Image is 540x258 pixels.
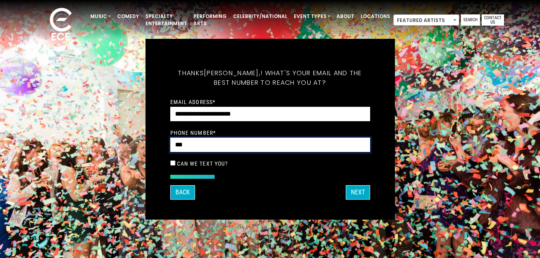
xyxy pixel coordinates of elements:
[482,14,504,26] a: Contact Us
[170,98,216,106] label: Email Address
[291,10,333,23] a: Event Types
[333,10,357,23] a: About
[87,10,114,23] a: Music
[170,129,216,136] label: Phone Number
[357,10,393,23] a: Locations
[394,15,459,26] span: Featured Artists
[170,185,195,200] button: Back
[346,185,370,200] button: Next
[177,160,228,167] label: Can we text you?
[170,59,370,97] h5: Thanks ! What's your email and the best number to reach you at?
[230,10,291,23] a: Celebrity/National
[393,14,459,26] span: Featured Artists
[114,10,142,23] a: Comedy
[461,14,480,26] a: Search
[142,10,190,30] a: Specialty Entertainment
[204,68,261,78] span: [PERSON_NAME],
[41,6,81,44] img: ece_new_logo_whitev2-1.png
[190,10,230,30] a: Performing Arts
